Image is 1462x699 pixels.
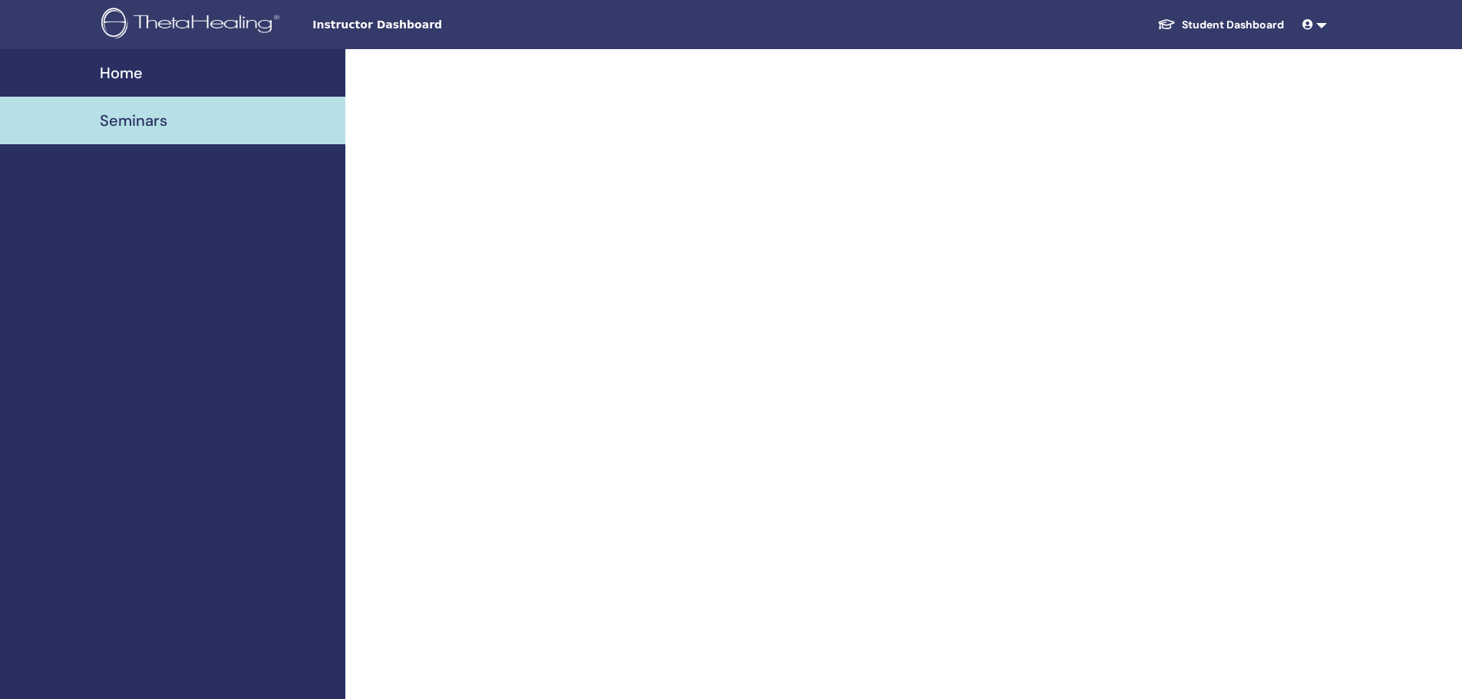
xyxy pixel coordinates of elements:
span: Home [100,61,143,84]
span: Seminars [100,109,167,132]
a: Student Dashboard [1145,11,1296,39]
img: logo.png [101,8,285,42]
span: Instructor Dashboard [312,17,543,33]
img: graduation-cap-white.svg [1157,18,1176,31]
